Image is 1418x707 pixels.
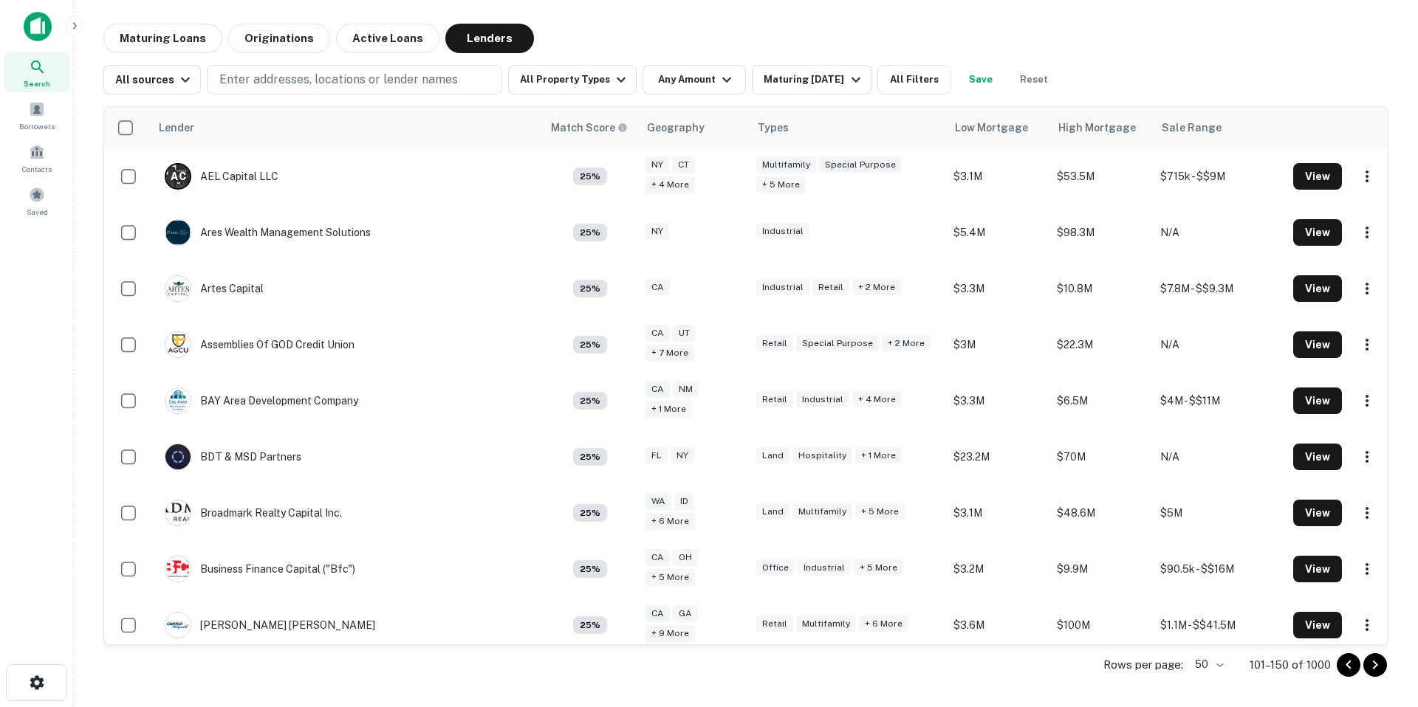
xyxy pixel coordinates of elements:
[1189,654,1226,675] div: 50
[1153,204,1286,261] td: N/A
[957,65,1004,94] button: Save your search to get updates of matches that match your search criteria.
[1010,65,1058,94] button: Reset
[1153,261,1286,317] td: $7.8M - $$9.3M
[645,549,670,566] div: CA
[796,335,879,352] div: Special Purpose
[165,613,191,638] img: picture
[165,444,301,470] div: BDT & MSD Partners
[756,615,793,632] div: Retail
[165,220,191,245] img: picture
[1293,275,1342,302] button: View
[165,276,191,301] img: picture
[1363,653,1387,677] button: Go to next page
[219,71,458,89] p: Enter addresses, locations or lender names
[1049,485,1153,541] td: $48.6M
[672,156,695,173] div: CT
[673,381,699,398] div: NM
[573,448,607,466] div: Capitalize uses an advanced AI algorithm to match your search with the best lender. The match sco...
[1250,656,1331,674] p: 101–150 of 1000
[645,401,692,418] div: + 1 more
[645,513,695,530] div: + 6 more
[1049,597,1153,653] td: $100M
[165,612,375,638] div: [PERSON_NAME] [PERSON_NAME]
[946,204,1049,261] td: $5.4M
[792,447,852,464] div: Hospitality
[673,605,698,622] div: GA
[756,156,816,173] div: Multifamily
[756,391,793,408] div: Retail
[671,447,694,464] div: NY
[1293,500,1342,526] button: View
[4,138,69,178] a: Contacts
[1153,597,1286,653] td: $1.1M - $$41.5M
[165,444,191,469] img: picture
[647,119,705,137] div: Geography
[165,219,371,246] div: Ares Wealth Management Solutions
[645,325,670,342] div: CA
[645,493,671,510] div: WA
[165,388,191,413] img: picture
[854,559,903,576] div: + 5 more
[756,447,790,464] div: Land
[1293,163,1342,190] button: View
[749,107,946,148] th: Types
[165,332,191,357] img: picture
[756,335,793,352] div: Retail
[645,279,670,296] div: CA
[445,24,534,53] button: Lenders
[1344,589,1418,660] iframe: Chat Widget
[946,107,1049,148] th: Low Mortgage
[1049,148,1153,204] td: $53.5M
[1049,204,1153,261] td: $98.3M
[103,24,222,53] button: Maturing Loans
[165,387,358,414] div: BAY Area Development Company
[4,181,69,221] a: Saved
[165,556,191,582] img: picture
[673,325,696,342] div: UT
[882,335,931,352] div: + 2 more
[1049,261,1153,317] td: $10.8M
[19,120,55,132] span: Borrowers
[165,556,355,582] div: Business Finance Capital ("bfc"​)
[859,615,908,632] div: + 6 more
[674,493,694,510] div: ID
[573,224,607,241] div: Capitalize uses an advanced AI algorithm to match your search with the best lender. The match sco...
[1153,485,1286,541] td: $5M
[946,148,1049,204] td: $3.1M
[792,503,852,520] div: Multifamily
[756,176,806,193] div: + 5 more
[573,336,607,353] div: Capitalize uses an advanced AI algorithm to match your search with the best lender. The match sco...
[103,65,201,94] button: All sources
[946,373,1049,429] td: $3.3M
[22,163,52,175] span: Contacts
[508,65,637,94] button: All Property Types
[1049,107,1153,148] th: High Mortgage
[115,71,194,89] div: All sources
[1162,119,1222,137] div: Sale Range
[573,392,607,410] div: Capitalize uses an advanced AI algorithm to match your search with the best lender. The match sco...
[542,107,638,148] th: Capitalize uses an advanced AI algorithm to match your search with the best lender. The match sco...
[756,559,795,576] div: Office
[27,206,48,218] span: Saved
[1103,656,1183,674] p: Rows per page:
[1153,107,1286,148] th: Sale Range
[165,500,191,525] img: picture
[1153,373,1286,429] td: $4M - $$11M
[1049,429,1153,485] td: $70M
[150,107,541,148] th: Lender
[228,24,330,53] button: Originations
[756,223,809,240] div: Industrial
[24,77,50,89] span: Search
[573,504,607,522] div: Capitalize uses an advanced AI algorithm to match your search with the best lender. The match sco...
[946,317,1049,373] td: $3M
[573,560,607,578] div: Capitalize uses an advanced AI algorithm to match your search with the best lender. The match sco...
[1153,541,1286,597] td: $90.5k - $$16M
[573,616,607,634] div: Capitalize uses an advanced AI algorithm to match your search with the best lender. The match sco...
[165,275,264,302] div: Artes Capital
[752,65,871,94] button: Maturing [DATE]
[1293,387,1342,414] button: View
[756,279,809,296] div: Industrial
[855,503,905,520] div: + 5 more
